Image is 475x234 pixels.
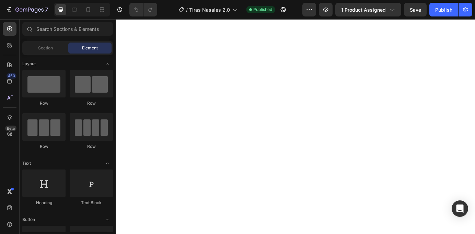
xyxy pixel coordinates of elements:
[129,3,157,16] div: Undo/Redo
[22,143,66,150] div: Row
[82,45,98,51] span: Element
[22,200,66,206] div: Heading
[22,22,113,36] input: Search Sections & Elements
[410,7,421,13] span: Save
[335,3,401,16] button: 1 product assigned
[253,7,272,13] span: Published
[22,217,35,223] span: Button
[429,3,458,16] button: Publish
[435,6,452,13] div: Publish
[116,19,475,234] iframe: Design area
[22,160,31,166] span: Text
[5,126,16,131] div: Beta
[186,6,188,13] span: /
[70,143,113,150] div: Row
[70,200,113,206] div: Text Block
[404,3,427,16] button: Save
[102,158,113,169] span: Toggle open
[189,6,230,13] span: Tiras Nasales 2.0
[7,73,16,79] div: 450
[22,61,36,67] span: Layout
[341,6,386,13] span: 1 product assigned
[452,200,468,217] div: Open Intercom Messenger
[102,58,113,69] span: Toggle open
[70,100,113,106] div: Row
[45,5,48,14] p: 7
[22,100,66,106] div: Row
[38,45,53,51] span: Section
[102,214,113,225] span: Toggle open
[3,3,51,16] button: 7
